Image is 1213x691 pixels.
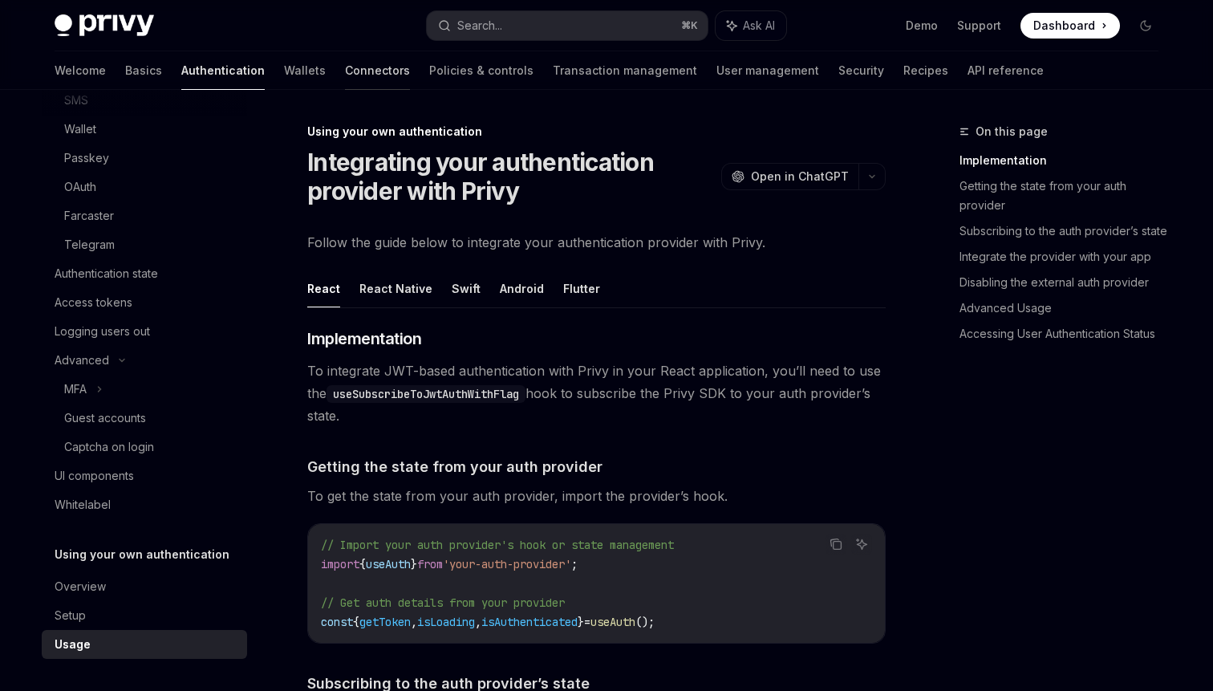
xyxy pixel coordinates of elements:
[359,615,411,629] span: getToken
[716,11,786,40] button: Ask AI
[307,124,886,140] div: Using your own authentication
[321,595,565,610] span: // Get auth details from your provider
[55,322,150,341] div: Logging users out
[457,16,502,35] div: Search...
[64,177,96,197] div: OAuth
[345,51,410,90] a: Connectors
[452,270,481,307] button: Swift
[826,534,846,555] button: Copy the contents from the code block
[327,385,525,403] code: useSubscribeToJwtAuthWithFlag
[55,293,132,312] div: Access tokens
[307,360,886,427] span: To integrate JWT-based authentication with Privy in your React application, you’ll need to use th...
[181,51,265,90] a: Authentication
[411,615,417,629] span: ,
[321,615,353,629] span: const
[307,270,340,307] button: React
[959,270,1171,295] a: Disabling the external auth provider
[42,433,247,461] a: Captcha on login
[125,51,162,90] a: Basics
[481,615,578,629] span: isAuthenticated
[42,144,247,173] a: Passkey
[42,630,247,659] a: Usage
[563,270,600,307] button: Flutter
[427,11,708,40] button: Search...⌘K
[590,615,635,629] span: useAuth
[1133,13,1158,39] button: Toggle dark mode
[55,606,86,625] div: Setup
[321,557,359,571] span: import
[721,163,858,190] button: Open in ChatGPT
[64,148,109,168] div: Passkey
[959,321,1171,347] a: Accessing User Authentication Status
[42,115,247,144] a: Wallet
[417,557,443,571] span: from
[417,615,475,629] span: isLoading
[578,615,584,629] span: }
[42,572,247,601] a: Overview
[64,409,146,428] div: Guest accounts
[635,615,655,629] span: ();
[55,351,109,370] div: Advanced
[838,51,884,90] a: Security
[429,51,533,90] a: Policies & controls
[55,545,229,564] h5: Using your own authentication
[976,122,1048,141] span: On this page
[584,615,590,629] span: =
[307,456,602,478] span: Getting the state from your auth provider
[553,51,697,90] a: Transaction management
[42,288,247,317] a: Access tokens
[55,495,111,514] div: Whitelabel
[959,148,1171,173] a: Implementation
[957,18,1001,34] a: Support
[359,270,432,307] button: React Native
[443,557,571,571] span: 'your-auth-provider'
[55,264,158,283] div: Authentication state
[55,466,134,486] div: UI components
[42,490,247,519] a: Whitelabel
[64,437,154,457] div: Captcha on login
[571,557,578,571] span: ;
[42,317,247,346] a: Logging users out
[55,635,91,654] div: Usage
[959,218,1171,244] a: Subscribing to the auth provider’s state
[42,404,247,433] a: Guest accounts
[411,557,417,571] span: }
[42,201,247,230] a: Farcaster
[359,557,366,571] span: {
[968,51,1044,90] a: API reference
[42,601,247,630] a: Setup
[1020,13,1120,39] a: Dashboard
[743,18,775,34] span: Ask AI
[1033,18,1095,34] span: Dashboard
[307,485,886,507] span: To get the state from your auth provider, import the provider’s hook.
[500,270,544,307] button: Android
[366,557,411,571] span: useAuth
[959,173,1171,218] a: Getting the state from your auth provider
[307,327,421,350] span: Implementation
[903,51,948,90] a: Recipes
[353,615,359,629] span: {
[284,51,326,90] a: Wallets
[307,148,715,205] h1: Integrating your authentication provider with Privy
[42,259,247,288] a: Authentication state
[42,461,247,490] a: UI components
[716,51,819,90] a: User management
[64,120,96,139] div: Wallet
[42,230,247,259] a: Telegram
[55,51,106,90] a: Welcome
[42,173,247,201] a: OAuth
[959,295,1171,321] a: Advanced Usage
[64,380,87,399] div: MFA
[751,169,849,185] span: Open in ChatGPT
[307,231,886,254] span: Follow the guide below to integrate your authentication provider with Privy.
[959,244,1171,270] a: Integrate the provider with your app
[321,538,674,552] span: // Import your auth provider's hook or state management
[851,534,872,555] button: Ask AI
[906,18,938,34] a: Demo
[55,577,106,596] div: Overview
[55,14,154,37] img: dark logo
[475,615,481,629] span: ,
[64,235,115,254] div: Telegram
[64,206,114,226] div: Farcaster
[681,19,698,32] span: ⌘ K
